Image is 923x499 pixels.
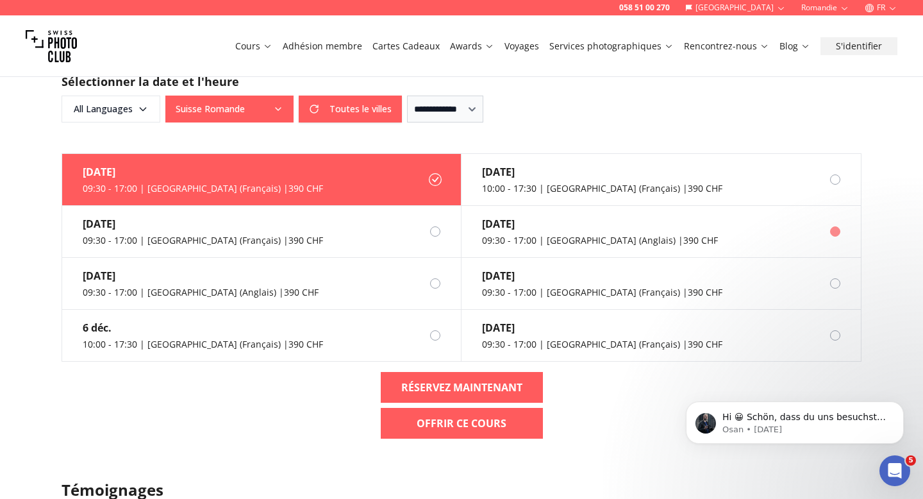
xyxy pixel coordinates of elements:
button: Cours [230,37,278,55]
div: 10:00 - 17:30 | [GEOGRAPHIC_DATA] (Français) | 390 CHF [83,338,323,351]
div: 09:30 - 17:00 | [GEOGRAPHIC_DATA] (Français) | 390 CHF [83,234,323,247]
a: Voyages [504,40,539,53]
a: Blog [779,40,810,53]
button: Blog [774,37,815,55]
div: [DATE] [83,164,323,180]
div: 09:30 - 17:00 | [GEOGRAPHIC_DATA] (Français) | 390 CHF [83,182,323,195]
button: Adhésion membre [278,37,367,55]
div: [DATE] [482,164,722,180]
b: RÉSERVEZ MAINTENANT [401,380,522,395]
iframe: Intercom notifications message [667,375,923,464]
div: [DATE] [83,268,319,283]
button: S'identifier [820,37,897,55]
div: [DATE] [83,216,323,232]
a: Rencontrez-nous [684,40,769,53]
button: Cartes Cadeaux [367,37,445,55]
span: All Languages [63,97,158,121]
button: Rencontrez-nous [679,37,774,55]
a: Adhésion membre [283,40,362,53]
span: 5 [906,455,916,466]
a: Awards [450,40,494,53]
button: All Languages [62,96,160,123]
a: Cours [235,40,272,53]
button: Awards [445,37,499,55]
a: Services photographiques [549,40,674,53]
button: Toutes le villes [299,96,402,123]
a: 058 51 00 270 [619,3,670,13]
iframe: Intercom live chat [879,455,910,486]
div: 09:30 - 17:00 | [GEOGRAPHIC_DATA] (Anglais) | 390 CHF [482,234,718,247]
a: RÉSERVEZ MAINTENANT [381,372,543,403]
div: 10:00 - 17:30 | [GEOGRAPHIC_DATA] (Français) | 390 CHF [482,182,722,195]
a: Cartes Cadeaux [372,40,440,53]
div: 6 déc. [83,320,323,335]
div: [DATE] [482,268,722,283]
a: Offrir ce cours [381,408,543,439]
b: Offrir ce cours [417,416,506,431]
div: 09:30 - 17:00 | [GEOGRAPHIC_DATA] (Français) | 390 CHF [482,286,722,299]
div: [DATE] [482,216,718,232]
div: [DATE] [482,320,722,335]
button: Suisse Romande [165,96,294,123]
h2: Sélectionner la date et l'heure [62,72,861,90]
div: 09:30 - 17:00 | [GEOGRAPHIC_DATA] (Français) | 390 CHF [482,338,722,351]
div: 09:30 - 17:00 | [GEOGRAPHIC_DATA] (Anglais) | 390 CHF [83,286,319,299]
button: Services photographiques [544,37,679,55]
img: Swiss photo club [26,21,77,72]
button: Voyages [499,37,544,55]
